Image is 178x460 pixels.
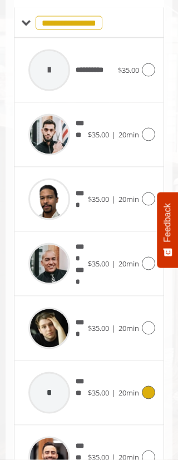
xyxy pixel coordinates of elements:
[118,194,139,204] span: 20min
[118,323,139,333] span: 20min
[88,194,109,204] span: $35.00
[112,388,116,398] span: |
[162,203,172,242] span: Feedback
[118,388,139,398] span: 20min
[112,323,116,333] span: |
[112,194,116,204] span: |
[88,130,109,140] span: $35.00
[88,323,109,333] span: $35.00
[118,130,139,140] span: 20min
[112,259,116,269] span: |
[157,192,178,268] button: Feedback - Show survey
[118,65,139,75] span: $35.00
[88,259,109,269] span: $35.00
[118,259,139,269] span: 20min
[88,388,109,398] span: $35.00
[112,130,116,140] span: |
